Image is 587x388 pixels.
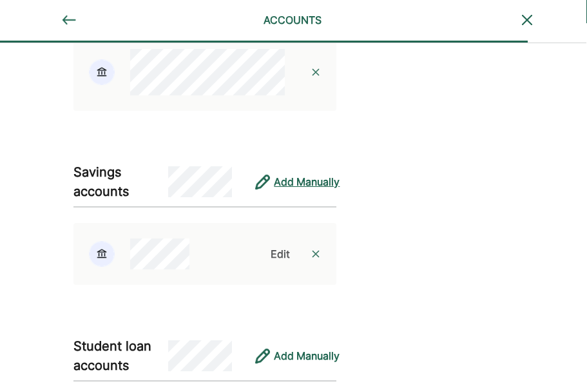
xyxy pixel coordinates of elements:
div: ACCOUNTS [213,12,373,28]
div: Student loan accounts [73,336,168,375]
div: Add Manually [274,174,340,189]
div: Edit [271,246,290,262]
div: Savings accounts [73,162,168,201]
div: Add Manually [274,348,340,364]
